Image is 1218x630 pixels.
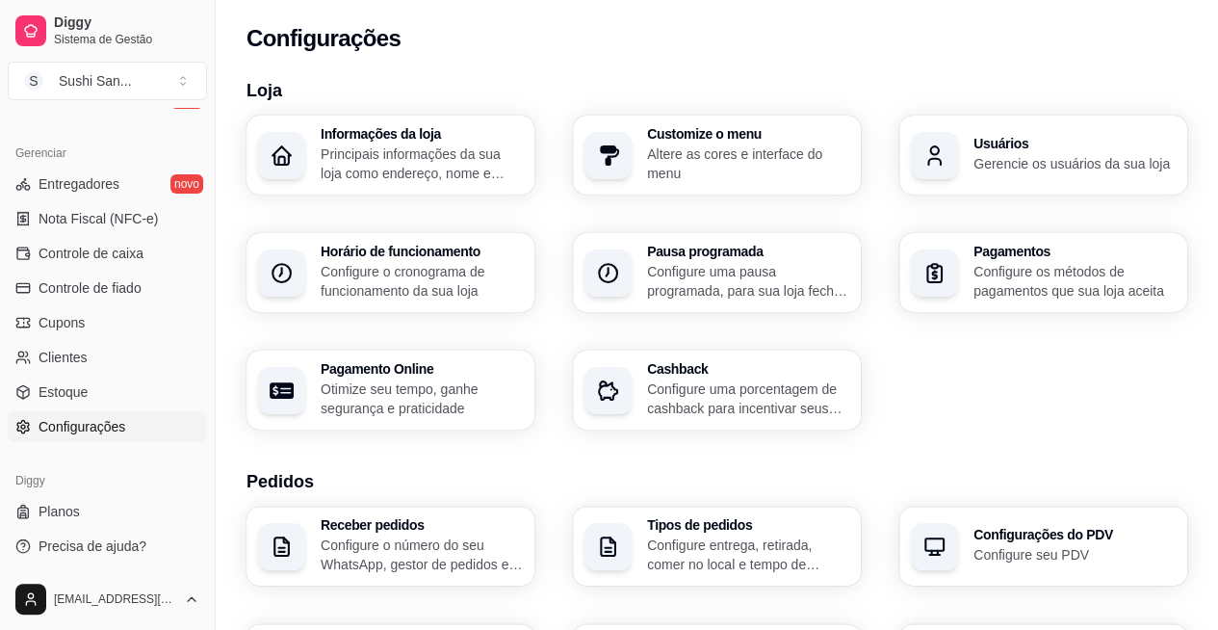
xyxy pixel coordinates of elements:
[899,233,1187,312] button: PagamentosConfigure os métodos de pagamentos que sua loja aceita
[39,174,119,194] span: Entregadores
[321,245,523,258] h3: Horário de funcionamento
[246,507,534,586] button: Receber pedidosConfigure o número do seu WhatsApp, gestor de pedidos e outros
[973,528,1176,541] h3: Configurações do PDV
[973,545,1176,564] p: Configure seu PDV
[573,351,861,430] button: CashbackConfigure uma porcentagem de cashback para incentivar seus clientes a comprarem em sua loja
[647,362,849,376] h3: Cashback
[321,518,523,532] h3: Receber pedidos
[39,313,85,332] span: Cupons
[8,138,207,169] div: Gerenciar
[8,531,207,562] a: Precisa de ajuda?
[246,468,1187,495] h3: Pedidos
[54,32,199,47] span: Sistema de Gestão
[321,380,523,418] p: Otimize seu tempo, ganhe segurança e praticidade
[573,507,861,586] button: Tipos de pedidosConfigure entrega, retirada, comer no local e tempo de entrega e de retirada
[39,417,125,436] span: Configurações
[246,233,534,312] button: Horário de funcionamentoConfigure o cronograma de funcionamento da sua loja
[24,71,43,91] span: S
[8,273,207,303] a: Controle de fiado
[246,77,1187,104] h3: Loja
[647,144,849,183] p: Altere as cores e interface do menu
[8,411,207,442] a: Configurações
[573,233,861,312] button: Pausa programadaConfigure uma pausa programada, para sua loja fechar em um período específico
[246,116,534,195] button: Informações da lojaPrincipais informações da sua loja como endereço, nome e mais
[899,507,1187,586] button: Configurações do PDVConfigure seu PDV
[39,278,142,298] span: Controle de fiado
[8,238,207,269] a: Controle de caixa
[8,576,207,622] button: [EMAIL_ADDRESS][DOMAIN_NAME]
[973,245,1176,258] h3: Pagamentos
[8,377,207,407] a: Estoque
[8,8,207,54] a: DiggySistema de Gestão
[647,518,849,532] h3: Tipos de pedidos
[8,342,207,373] a: Clientes
[647,536,849,574] p: Configure entrega, retirada, comer no local e tempo de entrega e de retirada
[39,244,143,263] span: Controle de caixa
[647,262,849,301] p: Configure uma pausa programada, para sua loja fechar em um período específico
[8,496,207,527] a: Planos
[321,144,523,183] p: Principais informações da sua loja como endereço, nome e mais
[973,154,1176,173] p: Gerencie os usuários da sua loja
[54,14,199,32] span: Diggy
[973,262,1176,301] p: Configure os métodos de pagamentos que sua loja aceita
[321,362,523,376] h3: Pagamento Online
[8,307,207,338] a: Cupons
[39,537,146,556] span: Precisa de ajuda?
[39,382,88,402] span: Estoque
[647,127,849,141] h3: Customize o menu
[54,591,176,607] span: [EMAIL_ADDRESS][DOMAIN_NAME]
[573,116,861,195] button: Customize o menuAltere as cores e interface do menu
[39,209,158,228] span: Nota Fiscal (NFC-e)
[8,465,207,496] div: Diggy
[321,536,523,574] p: Configure o número do seu WhatsApp, gestor de pedidos e outros
[39,348,88,367] span: Clientes
[8,62,207,100] button: Select a team
[973,137,1176,150] h3: Usuários
[321,127,523,141] h3: Informações da loja
[647,380,849,418] p: Configure uma porcentagem de cashback para incentivar seus clientes a comprarem em sua loja
[59,71,132,91] div: Sushi San ...
[39,502,80,521] span: Planos
[321,262,523,301] p: Configure o cronograma de funcionamento da sua loja
[647,245,849,258] h3: Pausa programada
[246,351,534,430] button: Pagamento OnlineOtimize seu tempo, ganhe segurança e praticidade
[8,203,207,234] a: Nota Fiscal (NFC-e)
[8,169,207,199] a: Entregadoresnovo
[899,116,1187,195] button: UsuáriosGerencie os usuários da sua loja
[246,23,401,54] h2: Configurações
